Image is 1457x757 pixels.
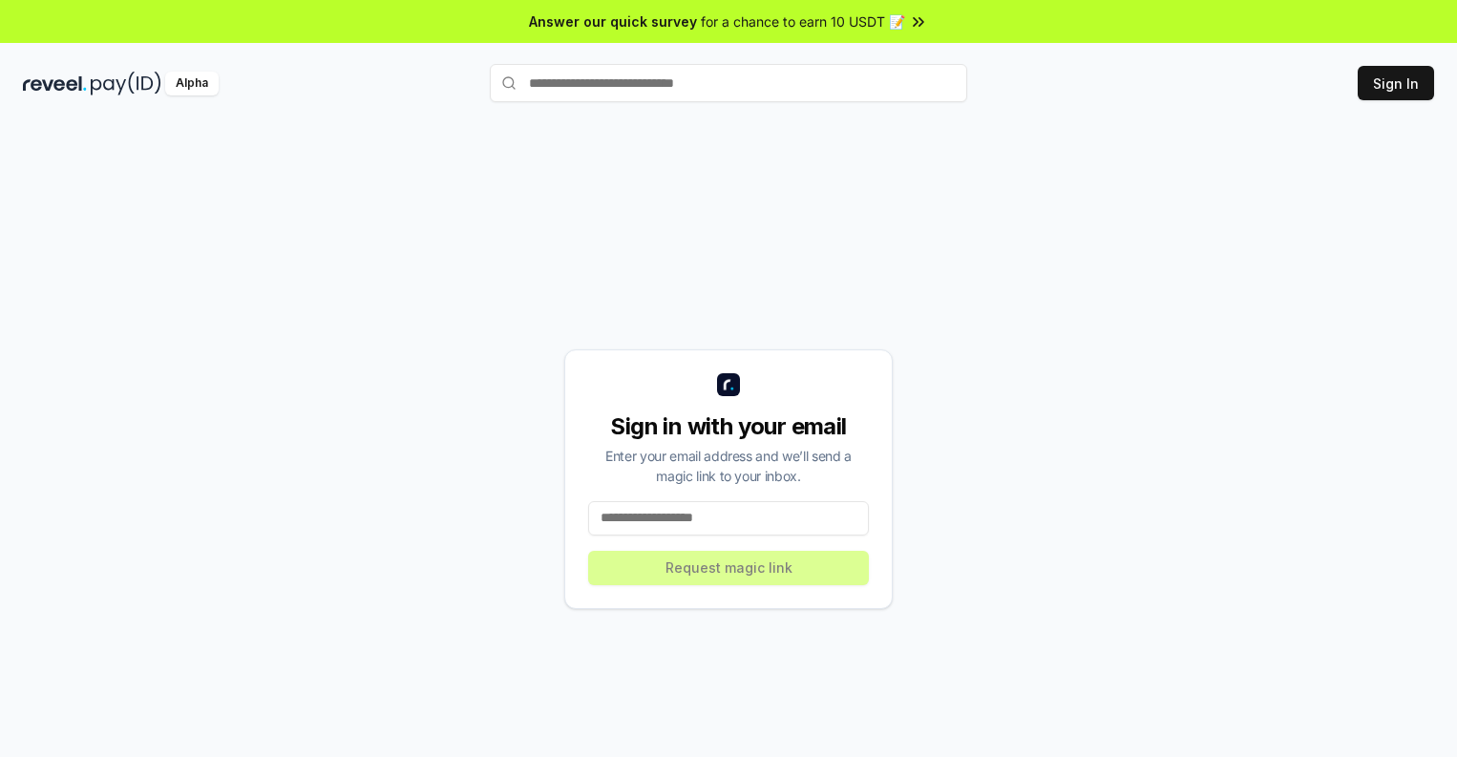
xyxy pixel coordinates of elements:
[588,411,869,442] div: Sign in with your email
[529,11,697,32] span: Answer our quick survey
[1358,66,1434,100] button: Sign In
[717,373,740,396] img: logo_small
[165,72,219,95] div: Alpha
[701,11,905,32] span: for a chance to earn 10 USDT 📝
[23,72,87,95] img: reveel_dark
[91,72,161,95] img: pay_id
[588,446,869,486] div: Enter your email address and we’ll send a magic link to your inbox.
